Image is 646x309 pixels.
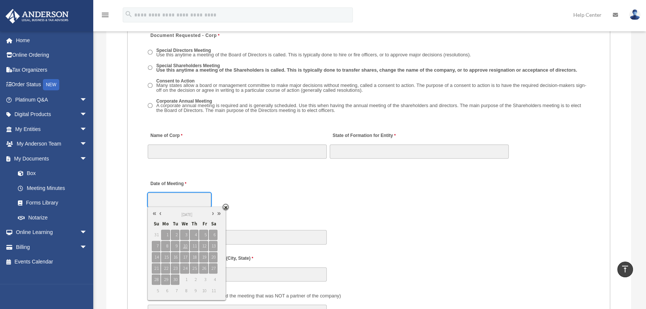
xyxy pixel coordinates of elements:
[101,10,110,19] i: menu
[101,13,110,19] a: menu
[80,107,95,122] span: arrow_drop_down
[154,78,590,94] label: Consent to Action
[181,212,192,217] span: [DATE]
[154,47,474,59] label: Special Directors Meeting
[171,252,179,262] span: 16
[80,240,95,255] span: arrow_drop_down
[199,285,208,296] span: 10
[199,230,208,240] span: 5
[161,241,170,251] span: 8
[10,210,98,225] a: Notarize
[190,219,198,229] span: Th
[156,103,581,113] span: A corporate annual meeting is required and is generally scheduled. Use this when having the annua...
[171,285,179,296] span: 7
[5,33,98,48] a: Home
[209,274,217,285] span: 4
[152,241,160,251] span: 7
[330,131,397,141] label: State of Formation for Entity
[199,263,208,274] span: 26
[190,263,198,274] span: 25
[43,79,59,90] div: NEW
[80,92,95,107] span: arrow_drop_down
[199,219,208,229] span: Fr
[148,291,343,301] label: Also Present
[5,107,98,122] a: Digital Productsarrow_drop_down
[156,67,577,73] span: Use this anytime a meeting of the Shareholders is called. This is typically done to transfer shar...
[178,293,341,299] span: (Did anyone else attend the meeting that was NOT a partner of the company)
[5,225,98,240] a: Online Learningarrow_drop_down
[5,255,98,269] a: Events Calendar
[148,131,184,141] label: Name of Corp
[199,241,208,251] span: 12
[180,230,189,240] span: 3
[209,219,217,229] span: Sa
[5,77,98,93] a: Order StatusNEW
[180,274,189,285] span: 1
[80,225,95,240] span: arrow_drop_down
[180,219,189,229] span: We
[154,63,580,74] label: Special Shareholders Meeting
[209,252,217,262] span: 20
[171,230,179,240] span: 2
[617,262,633,277] a: vertical_align_top
[156,52,471,57] span: Use this anytime a meeting of the Board of Directors is called. This is typically done to hire or...
[152,230,160,240] span: 31
[5,92,98,107] a: Platinum Q&Aarrow_drop_down
[5,62,98,77] a: Tax Organizers
[161,219,170,229] span: Mo
[629,9,640,20] img: User Pic
[152,219,160,229] span: Su
[5,240,98,255] a: Billingarrow_drop_down
[5,137,98,152] a: My Anderson Teamarrow_drop_down
[190,241,198,251] span: 11
[190,274,198,285] span: 2
[5,151,98,166] a: My Documentsarrow_drop_down
[180,285,189,296] span: 8
[190,230,198,240] span: 4
[209,263,217,274] span: 27
[209,230,217,240] span: 6
[171,274,179,285] span: 30
[161,252,170,262] span: 15
[125,10,133,18] i: search
[148,179,219,189] label: Date of Meeting
[161,263,170,274] span: 22
[3,9,71,24] img: Anderson Advisors Platinum Portal
[152,252,160,262] span: 14
[152,263,160,274] span: 21
[190,252,198,262] span: 18
[621,265,630,274] i: vertical_align_top
[199,252,208,262] span: 19
[152,274,160,285] span: 28
[10,181,95,196] a: Meeting Minutes
[10,166,98,181] a: Box
[10,196,98,210] a: Forms Library
[161,230,170,240] span: 1
[152,285,160,296] span: 5
[161,274,170,285] span: 29
[180,263,189,274] span: 24
[209,285,217,296] span: 11
[5,122,98,137] a: My Entitiesarrow_drop_down
[209,241,217,251] span: 13
[80,151,95,166] span: arrow_drop_down
[171,219,179,229] span: Tu
[180,252,189,262] span: 17
[156,82,586,93] span: Many states allow a board or management committee to make major decisions without meeting, called...
[5,48,98,63] a: Online Ordering
[80,122,95,137] span: arrow_drop_down
[199,274,208,285] span: 3
[150,33,217,38] span: Document Requested - Corp
[180,241,189,251] span: 10
[80,137,95,152] span: arrow_drop_down
[171,241,179,251] span: 9
[161,285,170,296] span: 6
[154,98,590,115] label: Corporate Annual Meeting
[190,285,198,296] span: 9
[171,263,179,274] span: 23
